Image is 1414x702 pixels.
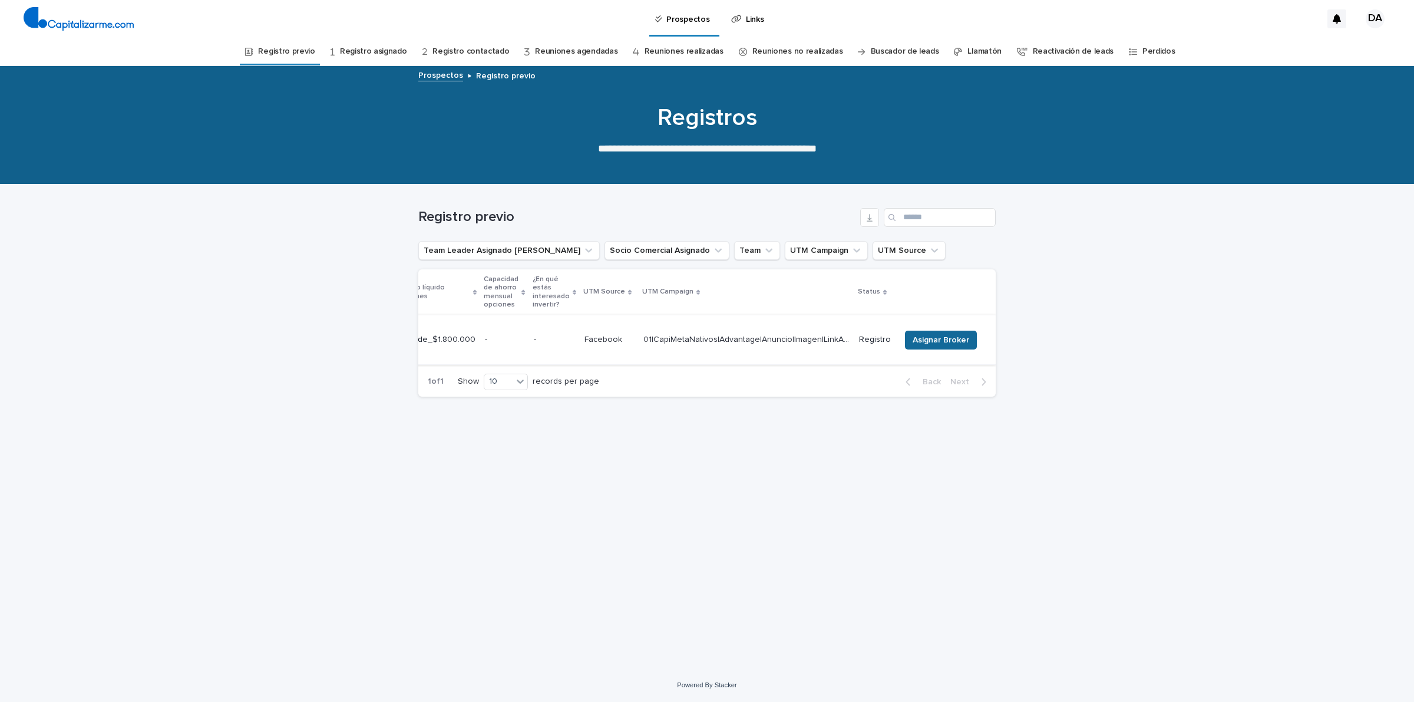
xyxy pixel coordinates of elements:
[859,335,891,345] p: Registro
[533,273,570,312] p: ¿En qué estás interesado invertir?
[583,285,625,298] p: UTM Source
[533,377,599,387] p: records per page
[24,7,134,31] img: 4arMvv9wSvmHTHbXwTim
[485,335,524,345] p: -
[946,377,996,387] button: Next
[458,377,479,387] p: Show
[642,285,693,298] p: UTM Campaign
[752,38,843,65] a: Reuniones no realizadas
[643,332,852,345] p: 01|CapiMetaNativos|Advantage|Anuncio|Imagen|LinkAd|AON|Agosto|2025|Capitalizarme|SinPie|Nueva_Calif
[418,209,855,226] h1: Registro previo
[645,38,723,65] a: Reuniones realizadas
[340,38,407,65] a: Registro asignado
[858,285,880,298] p: Status
[1142,38,1175,65] a: Perdidos
[916,378,941,386] span: Back
[432,38,509,65] a: Registro contactado
[484,273,518,312] p: Capacidad de ahorro mensual opciones
[584,332,625,345] p: Facebook
[785,241,868,260] button: UTM Campaign
[534,335,575,345] p: -
[967,38,1002,65] a: Llamatón
[418,68,463,81] a: Prospectos
[677,681,736,688] a: Powered By Stacker
[258,38,315,65] a: Registro previo
[476,68,536,81] p: Registro previo
[950,378,976,386] span: Next
[734,241,780,260] button: Team
[398,335,475,345] p: más_de_$1.800.000
[418,104,996,132] h1: Registros
[1366,9,1385,28] div: DA
[604,241,729,260] button: Socio Comercial Asignado
[58,315,996,364] tr: [DATE] 09:42 pm[PERSON_NAME] [PERSON_NAME] Camiruaga [PERSON_NAME][PERSON_NAME] [PERSON_NAME] Cam...
[913,334,969,346] span: Asignar Broker
[418,241,600,260] button: Team Leader Asignado LLamados
[418,367,453,396] p: 1 of 1
[873,241,946,260] button: UTM Source
[871,38,939,65] a: Buscador de leads
[905,331,977,350] button: Asignar Broker
[397,281,470,303] p: Sueldo líquido opciones
[1033,38,1114,65] a: Reactivación de leads
[896,377,946,387] button: Back
[535,38,617,65] a: Reuniones agendadas
[884,208,996,227] input: Search
[484,375,513,388] div: 10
